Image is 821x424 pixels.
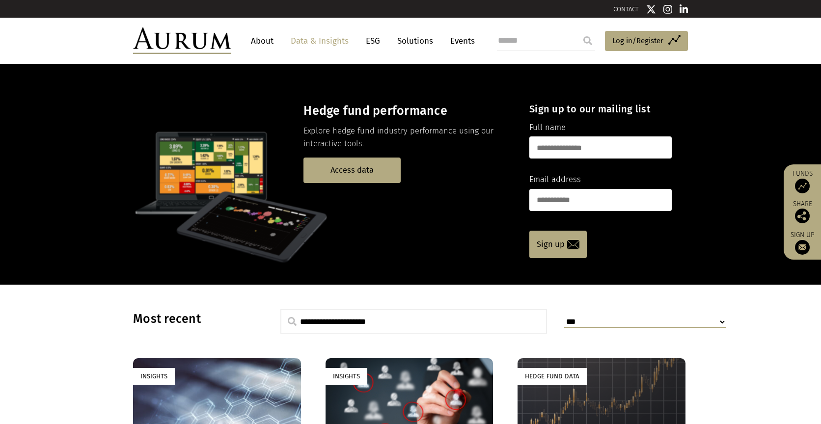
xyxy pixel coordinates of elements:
[789,231,816,255] a: Sign up
[133,27,231,54] img: Aurum
[392,32,438,50] a: Solutions
[795,179,810,193] img: Access Funds
[795,209,810,223] img: Share this post
[646,4,656,14] img: Twitter icon
[529,121,566,134] label: Full name
[613,5,639,13] a: CONTACT
[529,231,587,258] a: Sign up
[326,368,367,384] div: Insights
[680,4,688,14] img: Linkedin icon
[303,104,512,118] h3: Hedge fund performance
[286,32,354,50] a: Data & Insights
[361,32,385,50] a: ESG
[789,201,816,223] div: Share
[445,32,475,50] a: Events
[567,240,579,249] img: email-icon
[303,125,512,151] p: Explore hedge fund industry performance using our interactive tools.
[303,158,401,183] a: Access data
[795,240,810,255] img: Sign up to our newsletter
[288,317,297,326] img: search.svg
[246,32,278,50] a: About
[133,368,175,384] div: Insights
[529,103,672,115] h4: Sign up to our mailing list
[133,312,256,326] h3: Most recent
[663,4,672,14] img: Instagram icon
[605,31,688,52] a: Log in/Register
[518,368,587,384] div: Hedge Fund Data
[529,173,581,186] label: Email address
[612,35,663,47] span: Log in/Register
[578,31,598,51] input: Submit
[789,169,816,193] a: Funds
